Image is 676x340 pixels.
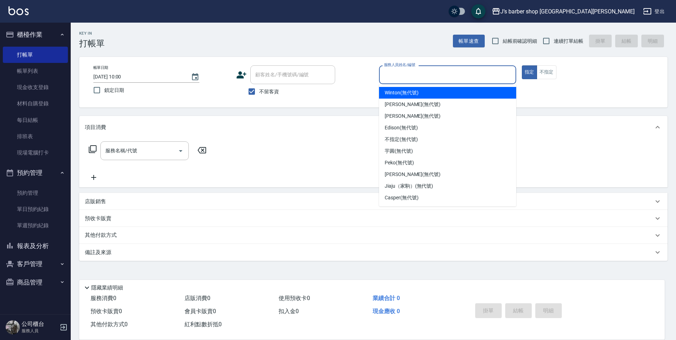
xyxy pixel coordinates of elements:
button: Choose date, selected date is 2025-08-26 [187,69,204,86]
a: 現場電腦打卡 [3,145,68,161]
button: 報表及分析 [3,237,68,255]
label: 帳單日期 [93,65,108,70]
p: 預收卡販賣 [85,215,111,222]
p: 隱藏業績明細 [91,284,123,292]
span: 不留客資 [259,88,279,95]
div: 備註及來源 [79,244,668,261]
p: 店販銷售 [85,198,106,205]
a: 預約管理 [3,185,68,201]
button: 客戶管理 [3,255,68,273]
button: Open [175,145,186,157]
span: 會員卡販賣 0 [185,308,216,315]
a: 現金收支登錄 [3,79,68,95]
div: 其他付款方式 [79,227,668,244]
span: 結帳前確認明細 [503,37,537,45]
button: 商品管理 [3,273,68,292]
span: [PERSON_NAME] (無代號) [385,101,441,108]
div: 店販銷售 [79,193,668,210]
button: 櫃檯作業 [3,25,68,44]
h5: 公司櫃台 [22,321,58,328]
span: 其他付款方式 0 [91,321,128,328]
h3: 打帳單 [79,39,105,48]
img: Person [6,320,20,334]
span: [PERSON_NAME] (無代號) [385,112,441,120]
span: Peko (無代號) [385,159,414,166]
p: 其他付款方式 [85,231,120,239]
a: 排班表 [3,128,68,145]
a: 單週預約紀錄 [3,217,68,234]
span: 預收卡販賣 0 [91,308,122,315]
p: 項目消費 [85,124,106,131]
img: Logo [8,6,29,15]
button: J’s barber shop [GEOGRAPHIC_DATA][PERSON_NAME] [489,4,637,19]
span: 不指定 (無代號) [385,136,418,143]
p: 備註及來源 [85,249,111,256]
span: 業績合計 0 [373,295,400,301]
button: 預約管理 [3,164,68,182]
span: 鎖定日期 [104,87,124,94]
a: 單日預約紀錄 [3,201,68,217]
span: 服務消費 0 [91,295,116,301]
span: 現金應收 0 [373,308,400,315]
span: 使用預收卡 0 [279,295,310,301]
span: 扣入金 0 [279,308,299,315]
button: 指定 [522,65,537,79]
button: 登出 [640,5,668,18]
h2: Key In [79,31,105,36]
a: 材料自購登錄 [3,95,68,112]
button: save [471,4,485,18]
input: YYYY/MM/DD hh:mm [93,71,184,83]
span: 連續打單結帳 [554,37,583,45]
a: 打帳單 [3,47,68,63]
span: 芋圓 (無代號) [385,147,413,155]
div: 項目消費 [79,116,668,139]
button: 不指定 [537,65,556,79]
div: J’s barber shop [GEOGRAPHIC_DATA][PERSON_NAME] [500,7,635,16]
span: Jiaju（家駒） (無代號) [385,182,433,190]
p: 服務人員 [22,328,58,334]
span: 紅利點數折抵 0 [185,321,222,328]
span: [PERSON_NAME] (無代號) [385,171,441,178]
button: 帳單速查 [453,35,485,48]
span: Edison (無代號) [385,124,418,131]
div: 預收卡販賣 [79,210,668,227]
a: 每日結帳 [3,112,68,128]
a: 帳單列表 [3,63,68,79]
label: 服務人員姓名/編號 [384,62,415,68]
span: Winton (無代號) [385,89,418,96]
span: Casper (無代號) [385,194,418,201]
span: 店販消費 0 [185,295,210,301]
